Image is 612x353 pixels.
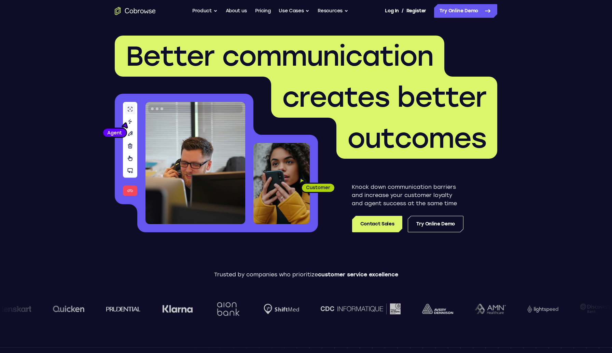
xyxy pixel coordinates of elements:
img: prudential [105,306,139,312]
span: outcomes [347,122,486,155]
img: A customer holding their phone [253,143,310,224]
span: creates better [282,81,486,114]
a: Try Online Demo [434,4,497,18]
button: Product [192,4,218,18]
span: customer service excellence [318,271,398,278]
p: Knock down communication barriers and increase your customer loyalty and agent success at the sam... [352,183,463,208]
a: Register [406,4,426,18]
a: Log In [385,4,399,18]
button: Use Cases [279,4,309,18]
img: A customer support agent talking on the phone [145,102,245,224]
img: Shiftmed [262,304,297,314]
span: / [402,7,404,15]
a: Try Online Demo [408,216,463,232]
button: Resources [318,4,348,18]
img: CDC Informatique [319,303,399,314]
a: Contact Sales [352,216,402,232]
a: Pricing [255,4,271,18]
a: About us [226,4,247,18]
img: avery-dennison [420,304,451,314]
a: Go to the home page [115,7,156,15]
span: Better communication [126,40,433,73]
img: AMN Healthcare [473,304,504,314]
img: Klarna [161,305,191,313]
img: Aion Bank [213,295,240,323]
